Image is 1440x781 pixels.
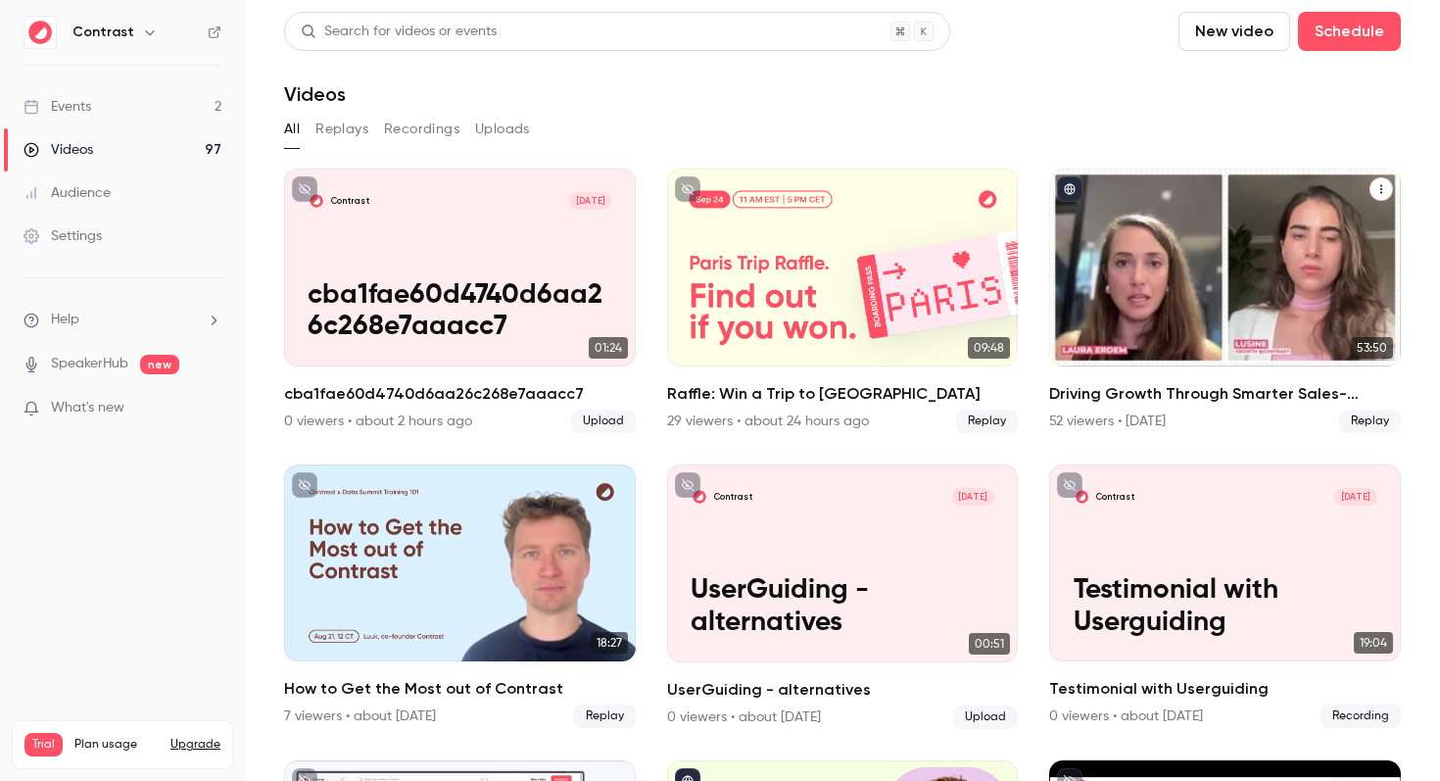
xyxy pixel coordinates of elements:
[284,382,636,406] h2: cba1fae60d4740d6aa26c268e7aaacc7
[24,97,91,117] div: Events
[969,633,1010,655] span: 00:51
[284,464,636,729] li: How to Get the Most out of Contrast
[74,737,159,753] span: Plan usage
[667,464,1019,729] li: UserGuiding - alternatives
[1049,169,1401,433] li: Driving Growth Through Smarter Sales-Marketing Collaboration
[1074,574,1377,638] p: Testimonial with Userguiding
[384,114,459,145] button: Recordings
[24,17,56,48] img: Contrast
[24,226,102,246] div: Settings
[301,22,497,42] div: Search for videos or events
[1351,337,1393,359] span: 53:50
[284,677,636,701] h2: How to Get the Most out of Contrast
[315,114,368,145] button: Replays
[24,733,63,757] span: Trial
[952,488,995,506] span: [DATE]
[1057,472,1082,498] button: unpublished
[1049,707,1203,726] div: 0 viewers • about [DATE]
[574,705,636,728] span: Replay
[51,310,79,330] span: Help
[569,192,612,210] span: [DATE]
[1049,464,1401,729] a: Testimonial with UserguidingContrast[DATE]Testimonial with Userguiding19:04Testimonial with Userg...
[308,279,611,343] p: cba1fae60d4740d6aa26c268e7aaacc7
[1049,382,1401,406] h2: Driving Growth Through Smarter Sales-Marketing Collaboration
[51,354,128,374] a: SpeakerHub
[1049,677,1401,701] h2: Testimonial with Userguiding
[24,183,111,203] div: Audience
[675,472,700,498] button: unpublished
[571,410,636,433] span: Upload
[1298,12,1401,51] button: Schedule
[284,707,436,726] div: 7 viewers • about [DATE]
[1049,169,1401,433] a: 53:50Driving Growth Through Smarter Sales-Marketing Collaboration52 viewers • [DATE]Replay
[667,382,1019,406] h2: Raffle: Win a Trip to [GEOGRAPHIC_DATA]
[51,398,124,418] span: What's new
[198,400,221,417] iframe: Noticeable Trigger
[591,632,628,654] span: 18:27
[953,706,1018,729] span: Upload
[691,574,994,638] p: UserGuiding - alternatives
[968,337,1010,359] span: 09:48
[1339,410,1401,433] span: Replay
[1320,705,1401,728] span: Recording
[284,169,636,433] li: cba1fae60d4740d6aa26c268e7aaacc7
[284,82,346,106] h1: Videos
[140,355,179,374] span: new
[1178,12,1290,51] button: New video
[72,23,134,42] h6: Contrast
[1096,491,1134,503] p: Contrast
[589,337,628,359] span: 01:24
[1049,464,1401,729] li: Testimonial with Userguiding
[24,310,221,330] li: help-dropdown-opener
[1334,488,1377,506] span: [DATE]
[331,195,369,207] p: Contrast
[24,140,93,160] div: Videos
[667,708,821,727] div: 0 viewers • about [DATE]
[1057,176,1082,202] button: published
[475,114,530,145] button: Uploads
[714,491,752,503] p: Contrast
[284,169,636,433] a: cba1fae60d4740d6aa26c268e7aaacc7Contrast[DATE]cba1fae60d4740d6aa26c268e7aaacc701:24cba1fae60d4740...
[956,410,1018,433] span: Replay
[675,176,700,202] button: unpublished
[284,412,472,431] div: 0 viewers • about 2 hours ago
[667,169,1019,433] a: 09:48Raffle: Win a Trip to [GEOGRAPHIC_DATA]29 viewers • about 24 hours agoReplay
[170,737,220,753] button: Upgrade
[667,678,1019,702] h2: UserGuiding - alternatives
[284,114,300,145] button: All
[1049,412,1166,431] div: 52 viewers • [DATE]
[667,169,1019,433] li: Raffle: Win a Trip to Paris
[292,176,317,202] button: unpublished
[292,472,317,498] button: unpublished
[284,464,636,729] a: 18:27How to Get the Most out of Contrast7 viewers • about [DATE]Replay
[284,12,1401,769] section: Videos
[1354,632,1393,654] span: 19:04
[667,464,1019,729] a: UserGuiding - alternativesContrast[DATE]UserGuiding - alternatives00:51UserGuiding - alternatives...
[667,412,869,431] div: 29 viewers • about 24 hours ago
